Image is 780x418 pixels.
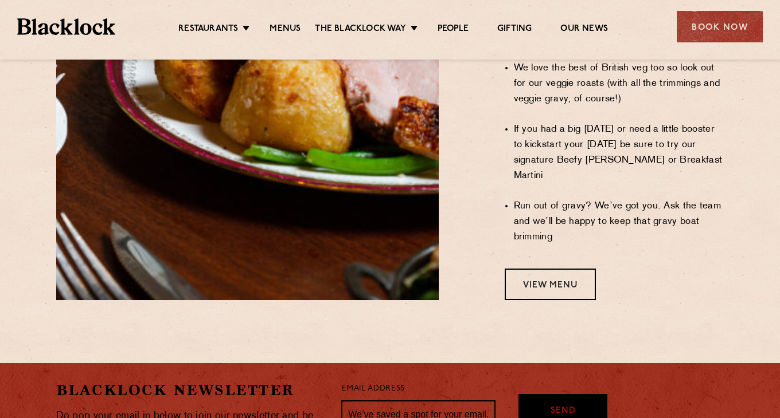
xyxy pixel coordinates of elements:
a: The Blacklock Way [315,23,405,36]
a: Our News [560,23,608,36]
a: People [438,23,469,36]
h2: Blacklock Newsletter [56,380,325,400]
li: We love the best of British veg too so look out for our veggie roasts (with all the trimmings and... [514,61,724,107]
a: Menus [270,23,301,36]
a: Restaurants [178,23,238,36]
div: Book Now [677,11,763,42]
span: Send [551,405,576,418]
li: If you had a big [DATE] or need a little booster to kickstart your [DATE] be sure to try our sign... [514,122,724,184]
img: BL_Textured_Logo-footer-cropped.svg [17,18,115,35]
label: Email Address [341,382,404,396]
a: View Menu [505,269,596,300]
li: Run out of gravy? We’ve got you. Ask the team and we’ll be happy to keep that gravy boat brimming [514,199,724,245]
a: Gifting [497,23,532,36]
